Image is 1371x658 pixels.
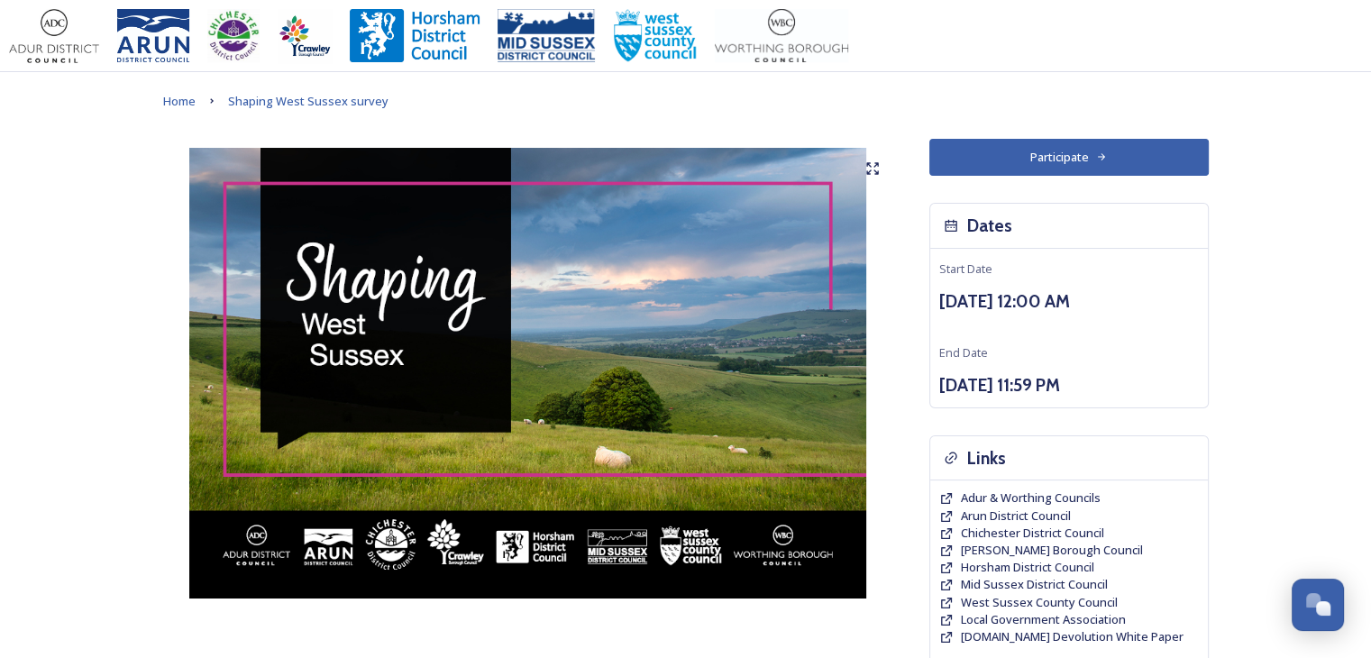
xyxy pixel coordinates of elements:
[961,489,1101,506] span: Adur & Worthing Councils
[939,344,988,361] span: End Date
[961,559,1094,576] a: Horsham District Council
[967,213,1012,239] h3: Dates
[350,9,480,63] img: Horsham%20DC%20Logo.jpg
[961,576,1108,593] a: Mid Sussex District Council
[929,139,1209,176] button: Participate
[9,9,99,63] img: Adur%20logo%20%281%29.jpeg
[961,525,1104,541] span: Chichester District Council
[961,611,1126,628] a: Local Government Association
[961,525,1104,542] a: Chichester District Council
[961,594,1118,611] a: West Sussex County Council
[715,9,848,63] img: Worthing_Adur%20%281%29.jpg
[613,9,698,63] img: WSCCPos-Spot-25mm.jpg
[498,9,595,63] img: 150ppimsdc%20logo%20blue.png
[939,288,1199,315] h3: [DATE] 12:00 AM
[961,611,1126,627] span: Local Government Association
[961,576,1108,592] span: Mid Sussex District Council
[163,93,196,109] span: Home
[1292,579,1344,631] button: Open Chat
[961,507,1071,525] a: Arun District Council
[967,445,1006,471] h3: Links
[961,559,1094,575] span: Horsham District Council
[961,542,1143,558] span: [PERSON_NAME] Borough Council
[961,507,1071,524] span: Arun District Council
[278,9,332,63] img: Crawley%20BC%20logo.jpg
[939,372,1199,398] h3: [DATE] 11:59 PM
[117,9,189,63] img: Arun%20District%20Council%20logo%20blue%20CMYK.jpg
[961,489,1101,507] a: Adur & Worthing Councils
[939,260,992,277] span: Start Date
[228,93,388,109] span: Shaping West Sussex survey
[961,542,1143,559] a: [PERSON_NAME] Borough Council
[207,9,260,63] img: CDC%20Logo%20-%20you%20may%20have%20a%20better%20version.jpg
[228,90,388,112] a: Shaping West Sussex survey
[961,628,1184,645] a: [DOMAIN_NAME] Devolution White Paper
[961,594,1118,610] span: West Sussex County Council
[163,90,196,112] a: Home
